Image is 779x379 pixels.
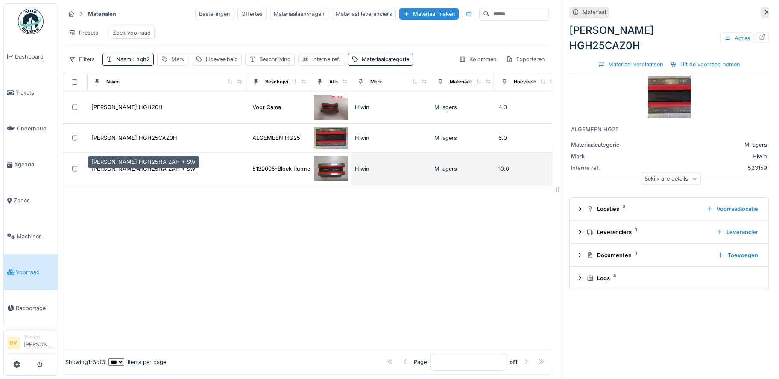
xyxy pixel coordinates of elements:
a: Onderhoud [4,111,58,147]
div: [PERSON_NAME] HGH25HA ZAH + SW [88,156,199,168]
a: Rapportage [4,290,58,326]
div: [PERSON_NAME] HGH25CAZ0H [91,134,177,142]
strong: Materialen [85,10,120,18]
div: Hoeveelheid [206,55,238,63]
div: Leverancier [713,226,761,238]
div: Afbeelding [329,78,355,86]
div: Bestellingen [195,8,234,20]
div: Documenten [587,251,711,259]
div: ALGEMEEN HG25 [571,125,767,133]
summary: Leveranciers1Leverancier [573,224,765,240]
span: Rapportage [16,304,54,312]
a: Zones [4,183,58,219]
a: Agenda [4,147,58,183]
summary: Documenten1Toevoegen [573,247,765,263]
div: M lagers [434,103,492,111]
div: Hiwin [355,165,428,173]
div: Hoeveelheid [514,78,544,86]
div: Leveranciers [587,228,709,236]
a: RV Manager[PERSON_NAME] [7,334,54,354]
div: Materiaalcategorie [571,141,635,149]
img: Badge_color-CXgf-gQk.svg [18,9,44,34]
div: Page [414,358,427,366]
div: [PERSON_NAME] HGH20H [91,103,163,111]
div: Locaties [587,205,700,213]
img: Hiwin Glijlager HGH20H [314,95,348,120]
div: Materiaal leveranciers [332,8,396,20]
div: ALGEMEEN HG25 [252,134,300,142]
div: 4.0 [498,103,556,111]
div: Beschrijving [265,78,294,86]
div: Uit de voorraad nemen [667,59,744,70]
a: Dashboard [4,39,58,75]
div: [PERSON_NAME] HGH25CAZ0H [569,23,769,53]
div: Hiwin [638,152,767,160]
div: Materiaalcategorie [362,55,409,63]
strong: of 1 [510,358,518,366]
div: Presets [65,27,102,39]
div: Voor Cama [252,103,281,111]
div: 10.0 [498,165,556,173]
div: Materiaal [583,8,606,16]
div: Beschrijving [259,55,291,63]
div: items per page [108,358,166,366]
span: Voorraad [16,268,54,276]
div: Toevoegen [714,249,761,261]
div: Merk [571,152,635,160]
summary: Logs3 [573,270,765,286]
span: Agenda [14,160,54,169]
div: Showing 1 - 3 of 3 [65,358,105,366]
div: Manager [23,334,54,340]
div: Zoek voorraad [113,29,151,37]
div: Materiaalaanvragen [270,8,328,20]
div: M lagers [434,165,492,173]
div: Merk [171,55,184,63]
div: Voorraadlocatie [703,203,761,215]
div: Logs [587,274,758,282]
div: Bekijk alle details [641,173,701,185]
span: Zones [14,196,54,204]
div: Materiaalcategorie [450,78,493,86]
div: Exporteren [502,53,549,65]
div: Offertes [237,8,266,20]
div: [PERSON_NAME] HGH25HA ZAH + SW [91,165,196,173]
li: RV [7,337,20,349]
span: Machines [17,232,54,240]
a: Voorraad [4,254,58,290]
div: 5132005-Block Runner [PERSON_NAME] [252,165,360,173]
div: Merk [370,78,382,86]
li: [PERSON_NAME] [23,334,54,352]
div: 523159 [638,164,767,172]
span: Tickets [16,89,54,97]
div: Hiwin [355,103,428,111]
div: Materiaal maken [399,8,459,20]
span: Dashboard [15,53,54,61]
div: M lagers [434,134,492,142]
div: M lagers [638,141,767,149]
div: Kolommen [455,53,501,65]
div: Acties [720,32,754,44]
div: Interne ref. [312,55,340,63]
div: Materiaal verplaatsen [594,59,667,70]
img: Hiwin Glijlager HGH25CAZ0H [648,76,691,118]
summary: Locaties2Voorraadlocatie [573,201,765,217]
img: Hiwin Glijlager HGH25HA ZAH + SW [314,156,348,181]
div: Filters [65,53,99,65]
div: Naam [116,55,150,63]
div: 6.0 [498,134,556,142]
div: Naam [106,78,120,86]
div: Hiwin [355,134,428,142]
div: Interne ref. [571,164,635,172]
a: Machines [4,219,58,255]
img: Hiwin Glijlager HGH25CAZ0H [314,127,348,149]
span: : hgh2 [131,56,150,62]
span: Onderhoud [17,124,54,133]
a: Tickets [4,75,58,111]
